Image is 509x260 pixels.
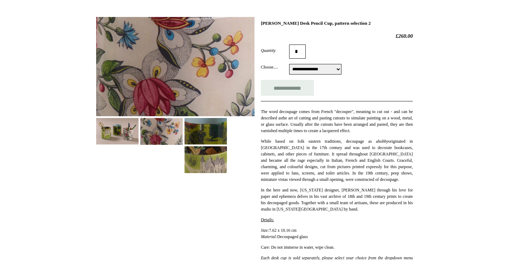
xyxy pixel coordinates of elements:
[185,146,227,173] img: John Derian Desk Pencil Cup, pattern selection 2
[261,217,274,222] span: Details:
[261,234,277,239] em: Material:
[261,20,413,26] h1: [PERSON_NAME] Desk Pencil Cup, pattern selection 2
[261,109,413,120] span: The word decoupage comes from French "decouper", meaning to cut out - and can be described as
[261,47,289,54] label: Quantity
[185,118,227,144] img: John Derian Desk Pencil Cup, pattern selection 2
[261,33,413,39] h2: £260.00
[96,17,255,117] img: John Derian Desk Pencil Cup, pattern selection 2
[96,118,139,144] img: John Derian Desk Pencil Cup, pattern selection 2
[261,244,413,250] p: Care: Do not immerse in water, wipe clean.
[261,152,413,182] span: . It spread throughout [GEOGRAPHIC_DATA] and became all the rage especially in Italian, French an...
[140,118,183,144] img: John Derian Desk Pencil Cup, pattern selection 2
[261,228,308,239] span: 7.62 x 10.16 cm Decoupaged glass
[378,139,388,144] em: hobby
[261,139,413,156] span: While based on folk eastern traditions, decoupage as a originated in [GEOGRAPHIC_DATA] in the 17t...
[261,116,413,133] span: the art of cutting and pasting cutouts to simulate painting on a wood, metal, or glass surface. U...
[261,64,289,70] label: Choose....
[261,228,269,233] em: Size:
[261,188,413,212] span: In the here and now, [US_STATE] designer, [PERSON_NAME] through his love for paper and ephemera d...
